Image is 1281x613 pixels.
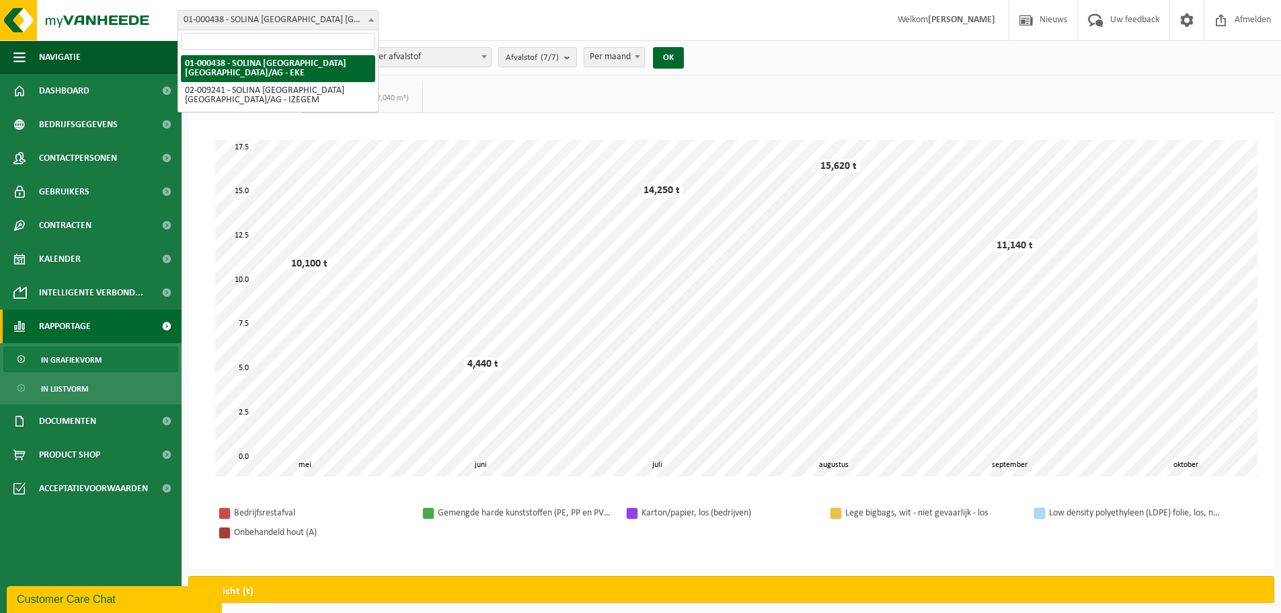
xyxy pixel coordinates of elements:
[928,15,995,25] strong: [PERSON_NAME]
[993,239,1036,252] div: 11,140 t
[39,74,89,108] span: Dashboard
[3,347,178,372] a: In grafiekvorm
[464,357,502,371] div: 4,440 t
[39,438,100,472] span: Product Shop
[39,141,117,175] span: Contactpersonen
[234,524,409,541] div: Onbehandeld hout (A)
[368,48,491,67] span: Per afvalstof
[640,184,683,197] div: 14,250 t
[541,53,559,62] count: (7/7)
[181,82,375,109] li: 02-009241 - SOLINA [GEOGRAPHIC_DATA] [GEOGRAPHIC_DATA]/AG - IZEGEM
[7,583,225,613] iframe: chat widget
[39,40,81,74] span: Navigatie
[3,375,178,401] a: In lijstvorm
[41,347,102,373] span: In grafiekvorm
[506,48,559,68] span: Afvalstof
[371,94,409,102] span: (2,040 m³)
[178,11,378,30] span: 01-000438 - SOLINA BELGIUM NV/AG - EKE
[642,505,816,521] div: Karton/papier, los (bedrijven)
[817,159,860,173] div: 15,620 t
[181,55,375,82] li: 01-000438 - SOLINA [GEOGRAPHIC_DATA] [GEOGRAPHIC_DATA]/AG - EKE
[234,505,409,521] div: Bedrijfsrestafval
[288,257,331,271] div: 10,100 t
[584,48,644,67] span: Per maand
[178,10,379,30] span: 01-000438 - SOLINA BELGIUM NV/AG - EKE
[584,47,645,67] span: Per maand
[189,577,267,606] h2: Gewicht (t)
[1049,505,1224,521] div: Low density polyethyleen (LDPE) folie, los, naturel/gekleurd (70/30)
[39,108,118,141] span: Bedrijfsgegevens
[41,376,88,402] span: In lijstvorm
[39,209,91,242] span: Contracten
[368,47,492,67] span: Per afvalstof
[39,404,96,438] span: Documenten
[39,242,81,276] span: Kalender
[39,175,89,209] span: Gebruikers
[39,472,148,505] span: Acceptatievoorwaarden
[498,47,577,67] button: Afvalstof(7/7)
[39,310,91,343] span: Rapportage
[39,276,143,310] span: Intelligente verbond...
[845,505,1020,521] div: Lege bigbags, wit - niet gevaarlijk - los
[653,47,684,69] button: OK
[438,505,613,521] div: Gemengde harde kunststoffen (PE, PP en PVC), recycleerbaar (industrieel)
